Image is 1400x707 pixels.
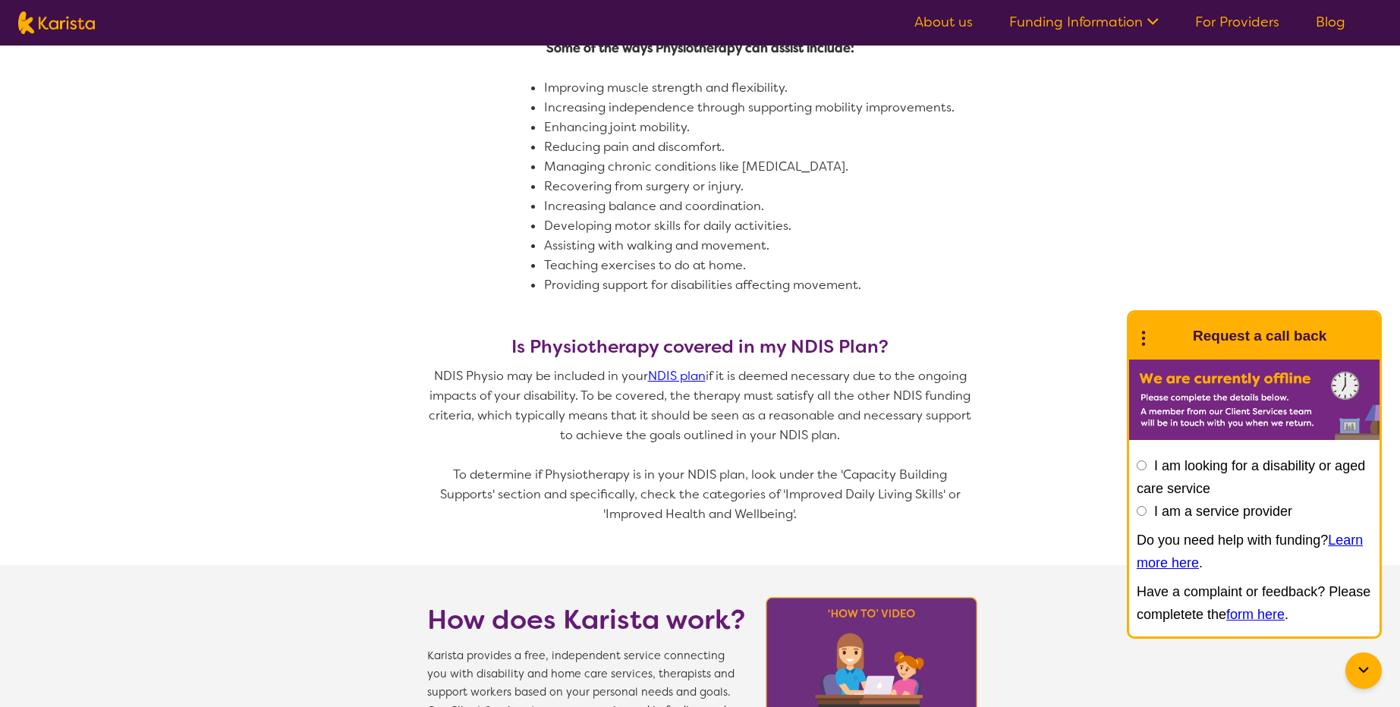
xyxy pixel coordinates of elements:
li: Improving muscle strength and flexibility. [544,78,1053,98]
label: I am a service provider [1154,504,1292,519]
h3: Is Physiotherapy covered in my NDIS Plan? [427,336,974,357]
a: NDIS plan [648,368,706,384]
li: Increasing independence through supporting mobility improvements. [544,98,1053,118]
p: NDIS Physio may be included in your if it is deemed necessary due to the ongoing impacts of your ... [427,366,974,445]
li: Managing chronic conditions like [MEDICAL_DATA]. [544,157,1053,177]
img: Karista offline chat form to request call back [1129,360,1380,440]
span: Some of the ways Physiotherapy can assist include: [546,40,854,56]
img: Karista [1153,321,1184,351]
p: To determine if Physiotherapy is in your NDIS plan, look under the 'Capacity Building Supports' s... [427,465,974,524]
p: Have a complaint or feedback? Please completete the . [1137,580,1372,626]
li: Developing motor skills for daily activities. [544,216,1053,236]
li: Increasing balance and coordination. [544,196,1053,216]
p: Do you need help with funding? . [1137,529,1372,574]
img: Karista logo [18,11,95,34]
a: Funding Information [1009,13,1159,31]
a: form here [1226,607,1285,622]
h1: How does Karista work? [427,602,746,638]
label: I am looking for a disability or aged care service [1137,458,1365,496]
a: For Providers [1195,13,1279,31]
a: About us [914,13,973,31]
li: Recovering from surgery or injury. [544,177,1053,196]
li: Enhancing joint mobility. [544,118,1053,137]
a: Blog [1316,13,1345,31]
li: Providing support for disabilities affecting movement. [544,275,1053,295]
li: Assisting with walking and movement. [544,236,1053,256]
li: Teaching exercises to do at home. [544,256,1053,275]
li: Reducing pain and discomfort. [544,137,1053,157]
h1: Request a call back [1193,325,1326,347]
